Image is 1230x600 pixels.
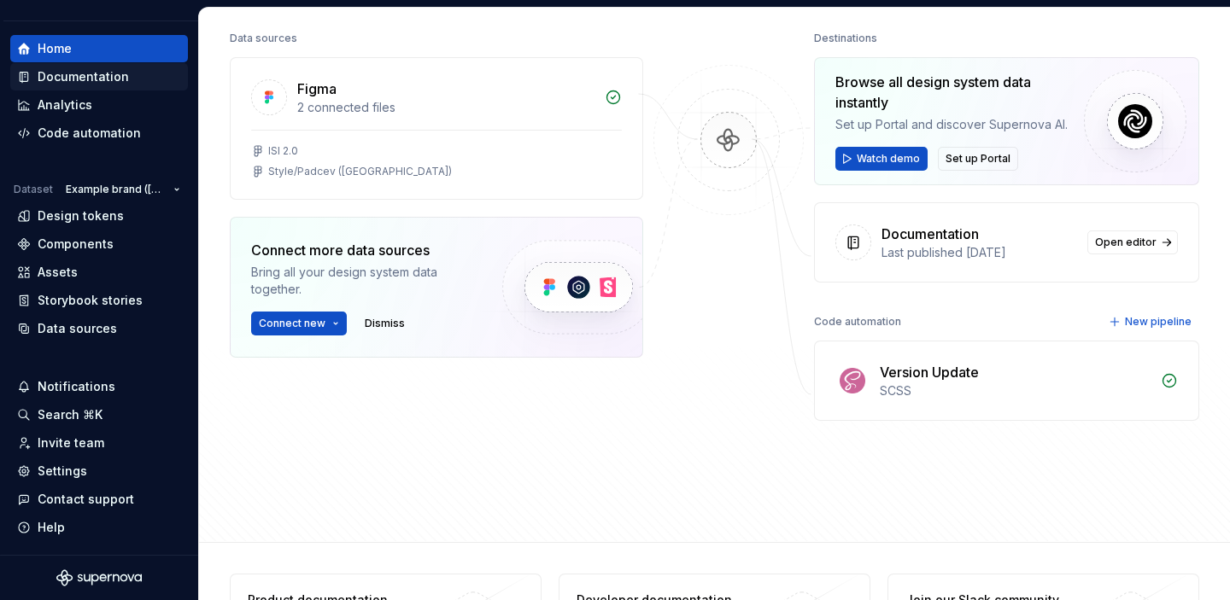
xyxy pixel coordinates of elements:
button: Help [10,514,188,541]
button: Set up Portal [938,147,1018,171]
div: Dataset [14,183,53,196]
div: Data sources [38,320,117,337]
div: Code automation [814,310,901,334]
span: Connect new [259,317,325,330]
div: ISI 2.0 [268,144,298,158]
a: Analytics [10,91,188,119]
div: Design tokens [38,207,124,224]
div: Components [38,236,114,253]
div: Code automation [38,125,141,142]
div: Documentation [881,224,979,244]
div: Bring all your design system data together. [251,264,473,298]
div: Version Update [880,362,979,382]
button: Watch demo [835,147,928,171]
div: Contact support [38,491,134,508]
div: Last published [DATE] [881,244,1077,261]
a: Design tokens [10,202,188,230]
a: Assets [10,259,188,286]
div: Style/Padcev ([GEOGRAPHIC_DATA]) [268,165,452,178]
button: Contact support [10,486,188,513]
div: Set up Portal and discover Supernova AI. [835,116,1070,133]
a: Settings [10,457,188,485]
svg: Supernova Logo [56,569,142,586]
div: Help [38,519,65,536]
a: Code automation [10,119,188,147]
div: Analytics [38,96,92,114]
a: Documentation [10,63,188,90]
div: Assets [38,264,78,281]
span: Dismiss [365,317,405,330]
button: Example brand ([GEOGRAPHIC_DATA]) [58,178,188,201]
span: Watch demo [857,152,920,166]
a: Open editor [1087,230,1178,254]
a: Home [10,35,188,62]
div: Invite team [38,434,104,451]
div: 2 connected files [297,99,594,116]
button: Search ⌘K [10,401,188,428]
button: Connect new [251,312,347,335]
div: Settings [38,463,87,480]
div: Documentation [38,68,129,85]
div: Storybook stories [38,292,143,309]
button: Dismiss [357,312,413,335]
span: Example brand ([GEOGRAPHIC_DATA]) [66,183,167,196]
div: Search ⌘K [38,406,102,423]
a: Invite team [10,429,188,457]
div: Connect more data sources [251,240,473,260]
a: Data sources [10,315,188,342]
button: Notifications [10,373,188,400]
span: Set up Portal [946,152,1010,166]
div: Destinations [814,26,877,50]
div: Notifications [38,378,115,395]
div: Data sources [230,26,297,50]
a: Storybook stories [10,287,188,314]
span: New pipeline [1125,315,1192,329]
div: Browse all design system data instantly [835,72,1070,113]
div: SCSS [880,382,1151,399]
span: Open editor [1095,236,1157,249]
a: Components [10,230,188,258]
div: Home [38,40,72,57]
a: Figma2 connected filesISI 2.0Style/Padcev ([GEOGRAPHIC_DATA]) [230,57,643,200]
button: New pipeline [1104,310,1199,334]
div: Figma [297,79,337,99]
